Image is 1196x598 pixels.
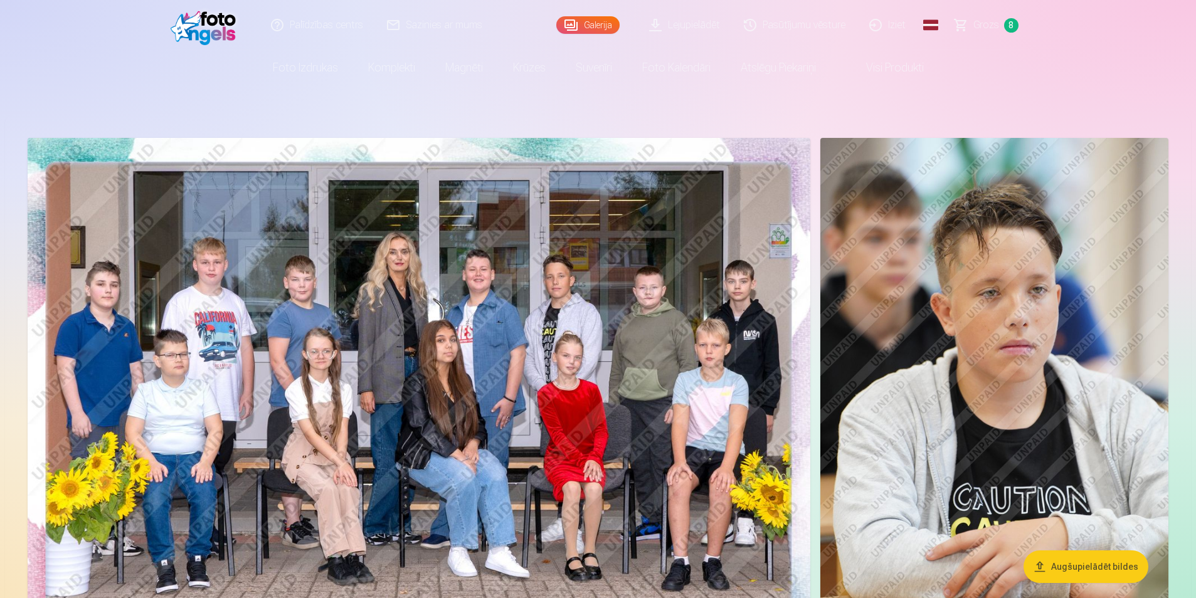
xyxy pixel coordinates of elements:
[831,50,939,85] a: Visi produkti
[498,50,561,85] a: Krūzes
[627,50,726,85] a: Foto kalendāri
[1004,18,1019,33] span: 8
[973,18,999,33] span: Grozs
[556,16,620,34] a: Galerija
[726,50,831,85] a: Atslēgu piekariņi
[258,50,353,85] a: Foto izdrukas
[561,50,627,85] a: Suvenīri
[430,50,498,85] a: Magnēti
[353,50,430,85] a: Komplekti
[171,5,243,45] img: /fa1
[1024,550,1148,583] button: Augšupielādēt bildes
